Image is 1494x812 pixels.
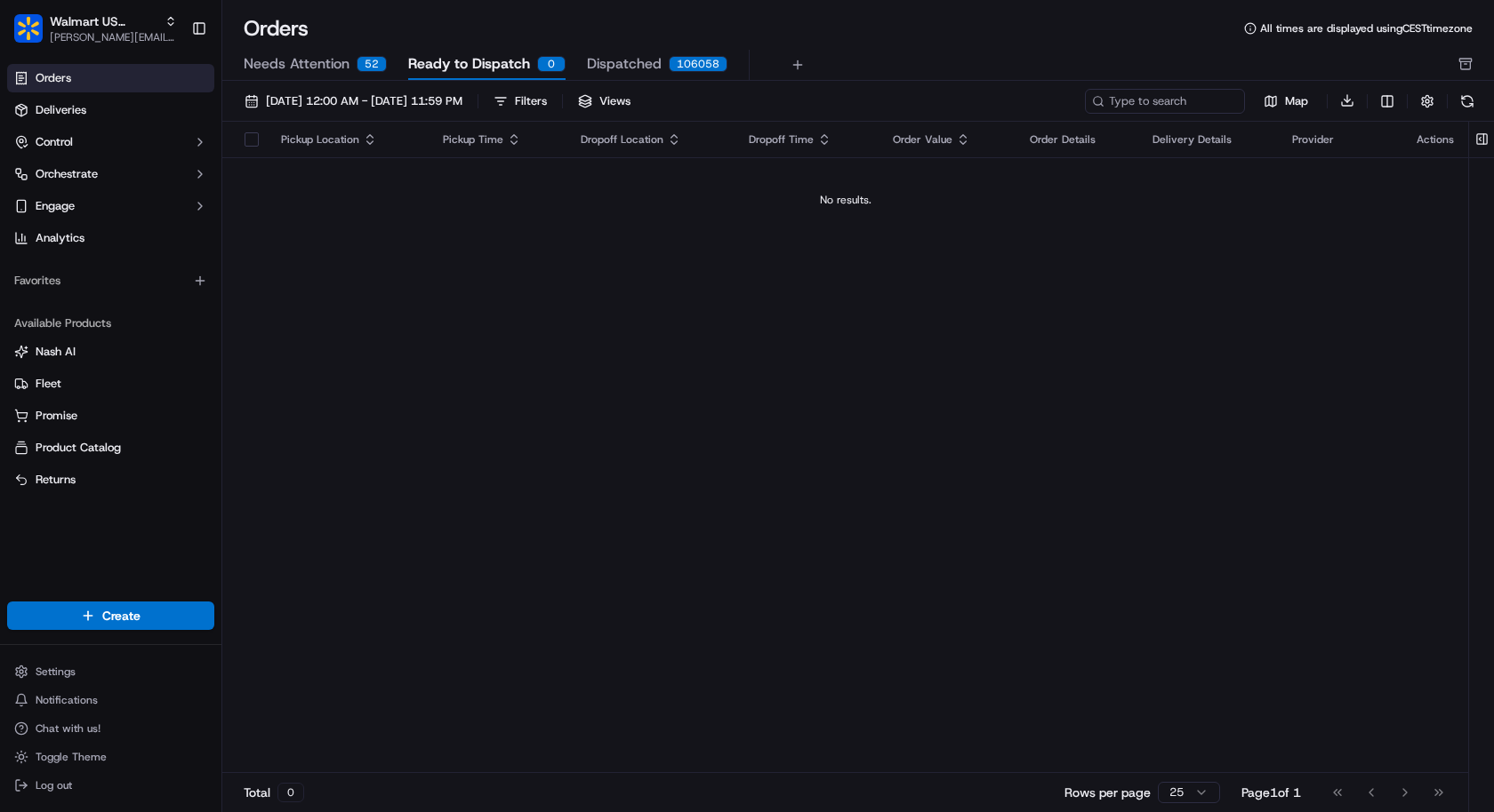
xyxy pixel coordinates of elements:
[50,12,157,30] button: Walmart US Stores
[7,688,214,712] button: Notifications
[244,783,304,802] div: Total
[1455,89,1480,114] button: Refresh
[229,193,1461,207] div: No results.
[281,132,414,147] div: Pickup Location
[486,89,555,114] button: Filters
[1085,89,1245,114] input: Type to search
[244,53,349,75] span: Needs Attention
[7,224,214,252] a: Analytics
[7,370,214,398] button: Fleet
[14,408,207,424] a: Promise
[102,607,141,625] span: Create
[7,192,214,220] button: Engage
[1030,132,1124,147] div: Order Details
[7,96,214,124] a: Deliveries
[7,128,214,156] button: Control
[749,132,864,147] div: Dropoff Time
[7,338,214,366] button: Nash AI
[36,102,86,118] span: Deliveries
[669,56,727,72] div: 106058
[570,89,639,114] button: Views
[36,166,98,182] span: Orchestrate
[14,344,207,360] a: Nash AI
[7,160,214,188] button: Orchestrate
[587,53,662,75] span: Dispatched
[36,230,84,246] span: Analytics
[36,344,76,360] span: Nash AI
[36,408,77,424] span: Promise
[7,773,214,798] button: Log out
[50,30,177,44] button: [PERSON_NAME][EMAIL_ADDRESS][DOMAIN_NAME]
[14,376,207,392] a: Fleet
[1285,93,1308,109] span: Map
[36,376,61,392] span: Fleet
[36,665,76,679] span: Settings
[36,721,100,736] span: Chat with us!
[581,132,719,147] div: Dropoff Location
[266,93,462,109] span: [DATE] 12:00 AM - [DATE] 11:59 PM
[1153,132,1264,147] div: Delivery Details
[7,744,214,769] button: Toggle Theme
[357,56,387,72] div: 52
[36,778,72,792] span: Log out
[36,693,98,707] span: Notifications
[1252,91,1320,112] button: Map
[7,466,214,494] button: Returns
[14,440,207,456] a: Product Catalog
[893,132,1001,147] div: Order Value
[36,198,75,214] span: Engage
[599,93,631,109] span: Views
[36,750,107,764] span: Toggle Theme
[36,472,76,488] span: Returns
[1064,784,1151,801] p: Rows per page
[7,659,214,684] button: Settings
[408,53,530,75] span: Ready to Dispatch
[7,716,214,741] button: Chat with us!
[1417,132,1454,147] div: Actions
[443,132,553,147] div: Pickup Time
[7,64,214,92] a: Orders
[237,89,470,114] button: [DATE] 12:00 AM - [DATE] 11:59 PM
[537,56,566,72] div: 0
[1292,132,1388,147] div: Provider
[277,783,304,802] div: 0
[7,402,214,430] button: Promise
[7,267,214,295] div: Favorites
[1241,784,1301,801] div: Page 1 of 1
[14,472,207,488] a: Returns
[7,601,214,630] button: Create
[7,434,214,462] button: Product Catalog
[36,70,71,86] span: Orders
[244,14,309,43] h1: Orders
[36,440,121,456] span: Product Catalog
[1260,21,1473,36] span: All times are displayed using CEST timezone
[7,7,184,50] button: Walmart US StoresWalmart US Stores[PERSON_NAME][EMAIL_ADDRESS][DOMAIN_NAME]
[7,309,214,338] div: Available Products
[515,93,547,109] div: Filters
[14,14,43,43] img: Walmart US Stores
[36,134,73,150] span: Control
